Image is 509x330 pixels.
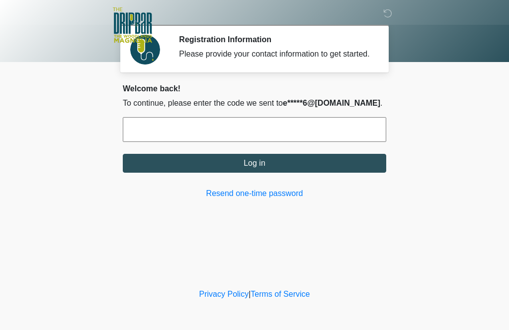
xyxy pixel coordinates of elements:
button: Log in [123,154,386,173]
div: Please provide your contact information to get started. [179,48,371,60]
a: Terms of Service [251,290,310,298]
a: Privacy Policy [199,290,249,298]
a: | [249,290,251,298]
h2: Welcome back! [123,84,386,93]
a: Resend one-time password [123,188,386,199]
p: To continue, please enter the code we sent to . [123,97,386,109]
img: The DripBar - Magnolia Logo [113,7,152,44]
